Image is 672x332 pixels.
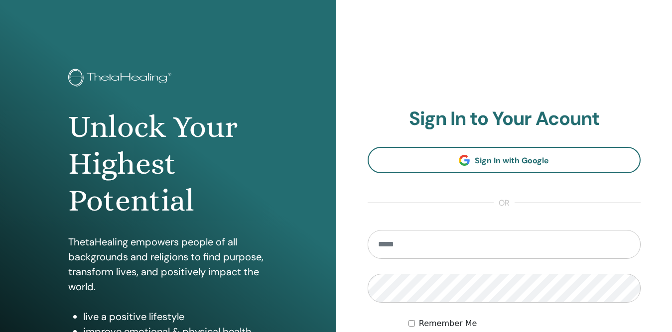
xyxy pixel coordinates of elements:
[68,109,268,220] h1: Unlock Your Highest Potential
[494,197,515,209] span: or
[68,234,268,294] p: ThetaHealing empowers people of all backgrounds and religions to find purpose, transform lives, a...
[83,309,268,324] li: live a positive lifestyle
[368,108,641,130] h2: Sign In to Your Acount
[475,155,549,166] span: Sign In with Google
[368,147,641,173] a: Sign In with Google
[419,318,477,330] label: Remember Me
[408,318,641,330] div: Keep me authenticated indefinitely or until I manually logout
